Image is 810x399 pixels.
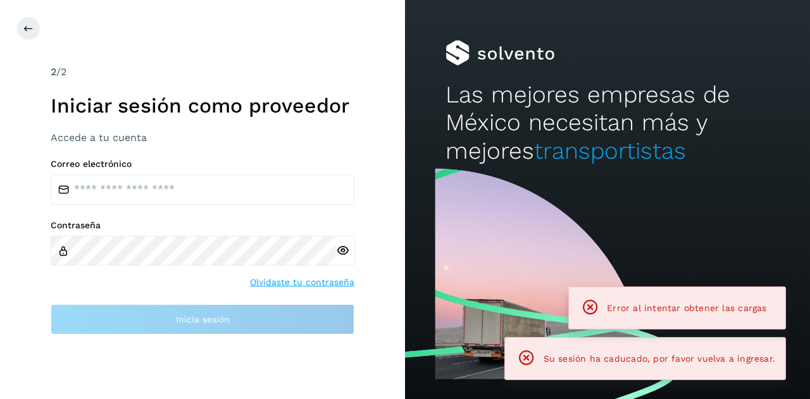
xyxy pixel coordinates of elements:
[534,137,686,164] span: transportistas
[51,304,354,335] button: Inicia sesión
[176,315,230,324] span: Inicia sesión
[250,276,354,289] a: Olvidaste tu contraseña
[51,66,56,78] span: 2
[544,353,775,364] span: Su sesión ha caducado, por favor vuelva a ingresar.
[51,159,354,169] label: Correo electrónico
[51,132,354,144] h3: Accede a tu cuenta
[607,303,766,313] span: Error al intentar obtener las cargas
[51,220,354,231] label: Contraseña
[51,94,354,118] h1: Iniciar sesión como proveedor
[445,81,769,165] h2: Las mejores empresas de México necesitan más y mejores
[51,64,354,80] div: /2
